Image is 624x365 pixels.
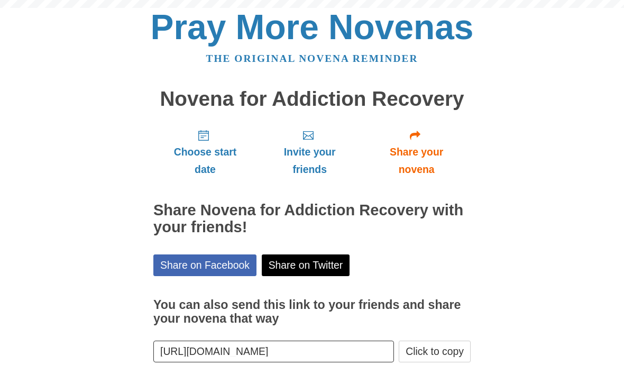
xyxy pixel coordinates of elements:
a: Share on Facebook [153,254,256,276]
a: Choose start date [153,121,257,184]
span: Share your novena [373,143,460,178]
a: Pray More Novenas [151,7,474,47]
span: Choose start date [164,143,246,178]
span: Invite your friends [268,143,352,178]
a: Invite your friends [257,121,362,184]
a: Share on Twitter [262,254,350,276]
button: Click to copy [399,341,471,362]
h3: You can also send this link to your friends and share your novena that way [153,298,471,325]
h1: Novena for Addiction Recovery [153,88,471,111]
a: Share your novena [362,121,471,184]
h2: Share Novena for Addiction Recovery with your friends! [153,202,471,236]
a: The original novena reminder [206,53,418,64]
